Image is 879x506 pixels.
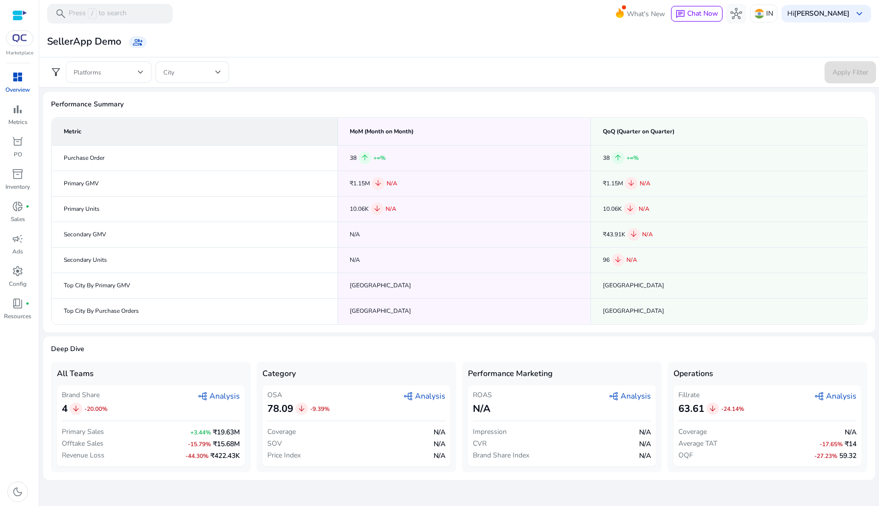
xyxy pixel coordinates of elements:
[814,391,824,401] span: graph_2
[726,4,746,24] button: hub
[4,312,31,321] p: Resources
[708,405,717,413] span: arrow_downward
[434,439,445,449] span: N/A
[794,9,850,18] b: [PERSON_NAME]
[213,428,240,437] span: ₹19.63M
[267,439,282,449] span: SOV
[198,391,207,401] span: graph_2
[473,390,492,400] div: ROAS
[603,152,854,164] div: 38
[12,247,23,256] p: Ads
[626,204,635,213] span: arrow_downward
[603,280,854,291] div: [GEOGRAPHIC_DATA]
[678,390,744,400] div: Fillrate
[267,427,296,437] span: Coverage
[210,451,240,460] span: ₹422.43K
[639,428,651,437] span: N/A
[473,451,529,460] span: Brand Share Index
[350,177,579,190] div: ₹1.15M
[62,439,103,449] span: Offtake Sales
[473,439,487,449] span: CVR
[675,9,685,19] span: chat
[468,368,553,379] span: Performance Marketing
[69,8,127,19] p: Press to search
[47,36,121,48] h3: SellerApp Demo
[12,233,24,245] span: campaign
[297,405,306,413] span: arrow_downward
[603,306,854,316] div: [GEOGRAPHIC_DATA]
[12,168,24,180] span: inventory_2
[52,171,338,196] td: Primary GMV
[678,402,704,416] span: 63.61
[639,451,651,460] span: N/A
[337,118,591,145] th: MoM (Month on Month)
[687,9,718,18] span: Chat Now
[12,201,24,212] span: donut_small
[6,50,33,57] p: Marketplace
[190,429,211,436] span: +3.44%
[14,150,22,159] p: PO
[350,152,579,164] div: 38
[52,145,338,171] td: Purchase Order
[50,66,62,78] span: filter_alt
[55,8,67,20] span: search
[766,5,773,22] p: IN
[350,306,579,316] div: [GEOGRAPHIC_DATA]
[57,368,94,379] span: All Teams
[678,451,693,460] span: OQF
[213,439,240,449] span: ₹15.68M
[845,428,856,437] span: N/A
[754,9,764,19] img: in.svg
[72,405,80,413] span: arrow_downward
[678,427,707,437] span: Coverage
[627,179,636,188] span: arrow_downward
[434,451,445,460] span: N/A
[262,368,296,379] span: Category
[133,37,143,47] span: group_add
[11,215,25,224] p: Sales
[52,196,338,222] td: Primary Units
[373,204,382,213] span: arrow_downward
[640,179,650,187] span: N/A
[373,154,386,162] span: +∞%
[603,177,854,190] div: ₹1.15M
[62,390,107,400] div: Brand Share
[814,452,837,460] span: -27.23%
[84,405,107,413] span: -20.00%
[609,390,651,402] span: Analysis
[403,391,413,401] span: graph_2
[267,451,301,460] span: Price Index
[678,439,717,449] span: Average TAT
[350,255,579,265] div: N/A
[12,103,24,115] span: bar_chart
[12,136,24,148] span: orders
[386,205,396,213] span: N/A
[62,402,68,416] span: 4
[434,428,445,437] span: N/A
[614,153,622,162] span: arrow_upward
[11,34,28,42] img: QC-logo.svg
[5,85,30,94] p: Overview
[12,298,24,309] span: book_4
[642,230,653,238] span: N/A
[198,390,240,402] span: Analysis
[52,222,338,247] td: Secondary GMV
[5,182,30,191] p: Inventory
[26,302,29,305] span: fiber_manual_record
[374,179,383,188] span: arrow_downward
[603,202,854,215] div: 10.06K
[603,253,854,266] div: 96
[814,390,856,402] span: Analysis
[387,179,397,187] span: N/A
[62,451,104,460] span: Revenue Loss
[730,8,742,20] span: hub
[350,202,579,215] div: 10.06K
[267,402,293,416] span: 78.09
[603,228,854,241] div: ₹43.91K
[627,5,665,23] span: What's New
[267,390,330,400] div: OSA
[403,390,445,402] span: Analysis
[609,391,619,401] span: graph_2
[473,427,507,437] span: Impression
[52,247,338,273] td: Secondary Units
